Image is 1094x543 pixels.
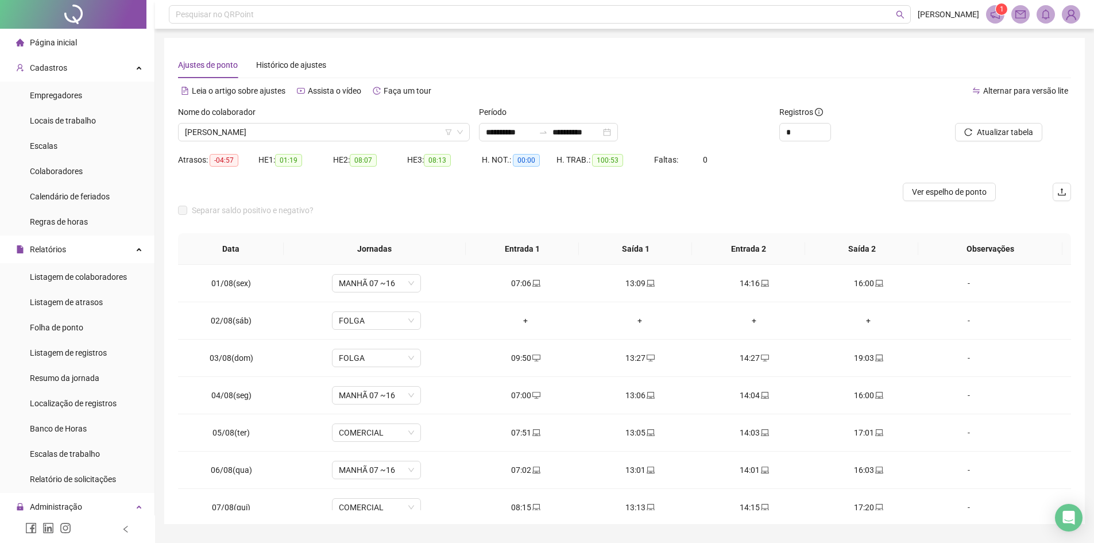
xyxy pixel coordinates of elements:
[30,141,57,151] span: Escalas
[760,429,769,437] span: laptop
[955,123,1042,141] button: Atualizar tabela
[478,464,574,476] div: 07:02
[903,183,996,201] button: Ver espelho de ponto
[874,466,883,474] span: laptop
[407,153,482,167] div: HE 3:
[339,349,414,367] span: FOLGA
[706,314,802,327] div: +
[935,426,1003,439] div: -
[779,106,823,118] span: Registros
[211,279,251,288] span: 01/08(sex)
[874,503,883,511] span: laptop
[935,389,1003,402] div: -
[308,86,361,95] span: Assista o vídeo
[30,449,100,459] span: Escalas de trabalho
[258,153,333,167] div: HE 1:
[815,108,823,116] span: info-circle
[592,501,688,514] div: 13:13
[912,186,987,198] span: Ver espelho de ponto
[350,154,377,167] span: 08:07
[654,155,680,164] span: Faltas:
[339,424,414,441] span: COMERCIAL
[1000,5,1004,13] span: 1
[25,522,37,534] span: facebook
[1057,187,1066,197] span: upload
[531,429,540,437] span: laptop
[996,3,1007,15] sup: 1
[983,86,1068,95] span: Alternar para versão lite
[30,38,77,47] span: Página inicial
[927,242,1053,255] span: Observações
[284,233,466,265] th: Jornadas
[645,279,655,287] span: laptop
[30,424,87,433] span: Banco de Horas
[424,154,451,167] span: 08:13
[645,466,655,474] span: laptop
[178,233,284,265] th: Data
[445,129,452,136] span: filter
[539,128,548,137] span: to
[935,464,1003,476] div: -
[874,279,883,287] span: laptop
[339,275,414,292] span: MANHÃ 07 ~16
[30,502,82,511] span: Administração
[479,106,514,118] label: Período
[30,217,88,226] span: Regras de horas
[178,106,263,118] label: Nome do colaborador
[918,8,979,21] span: [PERSON_NAME]
[874,354,883,362] span: laptop
[760,354,769,362] span: desktop
[30,116,96,125] span: Locais de trabalho
[874,429,883,437] span: laptop
[122,525,130,533] span: left
[821,426,917,439] div: 17:01
[706,426,802,439] div: 14:03
[556,153,654,167] div: H. TRAB.:
[896,10,904,19] span: search
[1062,6,1080,23] img: 85808
[977,126,1033,138] span: Atualizar tabela
[592,154,623,167] span: 100:53
[275,154,302,167] span: 01:19
[760,503,769,511] span: laptop
[212,428,250,437] span: 05/08(ter)
[181,87,189,95] span: file-text
[297,87,305,95] span: youtube
[531,279,540,287] span: laptop
[178,60,238,70] span: Ajustes de ponto
[478,426,574,439] div: 07:51
[16,64,24,72] span: user-add
[1041,9,1051,20] span: bell
[645,503,655,511] span: laptop
[478,314,574,327] div: +
[531,391,540,399] span: desktop
[964,128,972,136] span: reload
[192,86,285,95] span: Leia o artigo sobre ajustes
[706,389,802,402] div: 14:04
[30,399,117,408] span: Localização de registros
[30,475,116,484] span: Relatório de solicitações
[645,354,655,362] span: desktop
[339,499,414,516] span: COMERCIAL
[16,38,24,47] span: home
[30,167,83,176] span: Colaboradores
[333,153,408,167] div: HE 2:
[760,279,769,287] span: laptop
[579,233,692,265] th: Saída 1
[482,153,556,167] div: H. NOT.:
[592,389,688,402] div: 13:06
[384,86,431,95] span: Faça um tour
[211,465,252,475] span: 06/08(qua)
[821,314,917,327] div: +
[478,389,574,402] div: 07:00
[760,466,769,474] span: laptop
[178,153,258,167] div: Atrasos:
[592,277,688,290] div: 13:09
[645,391,655,399] span: laptop
[30,63,67,72] span: Cadastros
[256,60,326,70] span: Histórico de ajustes
[821,389,917,402] div: 16:00
[16,245,24,253] span: file
[805,233,918,265] th: Saída 2
[935,314,1003,327] div: -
